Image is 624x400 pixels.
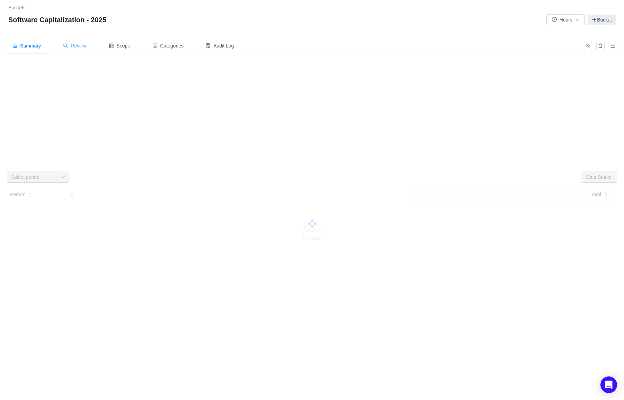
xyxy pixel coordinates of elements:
[109,43,130,49] span: Scope
[109,43,114,48] i: icon: control
[546,14,585,25] button: icon: clock-circleHoursicon: down
[588,15,616,25] a: Bucket
[8,5,26,10] a: Buckets
[11,174,58,181] div: Select period
[206,43,234,49] span: Audit Log
[8,14,110,25] span: Software Capitalization - 2025
[153,43,157,48] i: icon: profile
[12,43,17,48] i: icon: home
[63,43,68,48] i: icon: search
[61,175,65,180] i: icon: down
[584,42,592,50] button: icon: team
[12,43,41,49] span: Summary
[600,376,617,393] div: Open Intercom Messenger
[63,43,87,49] span: Review
[206,43,211,48] i: icon: audit
[596,42,605,50] button: icon: bell
[609,42,617,50] button: icon: menu
[153,43,184,49] span: Categories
